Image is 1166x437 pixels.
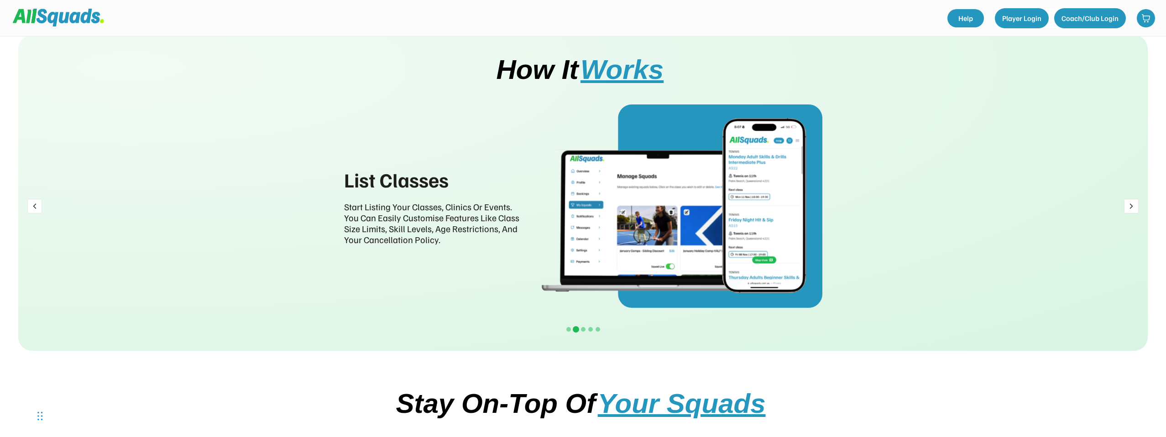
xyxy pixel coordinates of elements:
[13,9,104,26] img: Squad%20Logo.svg
[344,168,523,192] div: List Classes
[947,9,984,27] a: Help
[995,8,1049,28] button: Player Login
[580,54,664,85] span: Works
[344,201,523,245] div: Start Listing Your Classes, Clinics Or Events. You Can Easily Customise Features Like Class Size ...
[1054,8,1126,28] button: Coach/Club Login
[396,388,596,419] span: Stay On-Top Of
[27,199,42,213] img: Right%20arrow.svg
[598,388,766,419] span: Your Squads
[1124,199,1139,213] img: left%20arrow.svg
[542,104,822,308] img: Group%201321317477.svg
[1141,14,1150,23] img: shopping-cart-01%20%281%29.svg
[497,54,579,85] span: How It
